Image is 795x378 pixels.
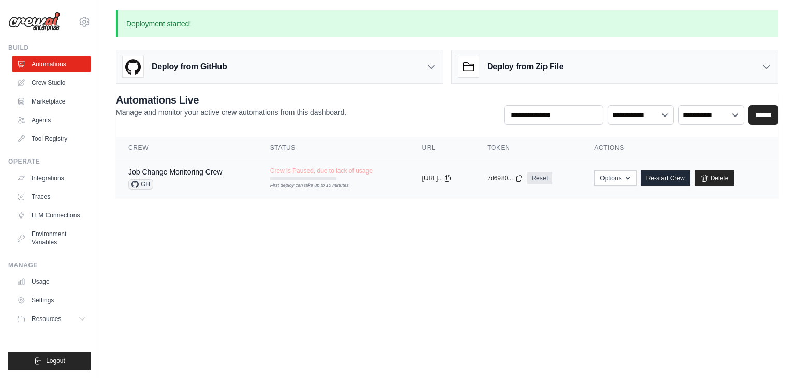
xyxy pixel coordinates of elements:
a: Usage [12,273,91,290]
a: Tool Registry [12,130,91,147]
img: GitHub Logo [123,56,143,77]
th: Token [475,137,582,158]
p: Manage and monitor your active crew automations from this dashboard. [116,107,346,118]
button: Resources [12,311,91,327]
div: First deploy can take up to 10 minutes [270,182,336,190]
a: LLM Connections [12,207,91,224]
th: URL [410,137,475,158]
a: Traces [12,188,91,205]
a: Integrations [12,170,91,186]
a: Agents [12,112,91,128]
span: Crew is Paused, due to lack of usage [270,167,373,175]
p: Deployment started! [116,10,778,37]
button: Logout [8,352,91,370]
a: Job Change Monitoring Crew [128,168,222,176]
a: Automations [12,56,91,72]
a: Reset [527,172,552,184]
span: GH [128,179,153,190]
th: Actions [582,137,778,158]
button: 7d6980... [487,174,523,182]
a: Delete [695,170,734,186]
h3: Deploy from Zip File [487,61,563,73]
h2: Automations Live [116,93,346,107]
button: Options [594,170,636,186]
span: Resources [32,315,61,323]
a: Settings [12,292,91,309]
div: Manage [8,261,91,269]
div: Build [8,43,91,52]
div: Operate [8,157,91,166]
a: Marketplace [12,93,91,110]
a: Re-start Crew [641,170,690,186]
h3: Deploy from GitHub [152,61,227,73]
img: Logo [8,12,60,32]
span: Logout [46,357,65,365]
th: Status [258,137,410,158]
a: Crew Studio [12,75,91,91]
th: Crew [116,137,258,158]
a: Environment Variables [12,226,91,251]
